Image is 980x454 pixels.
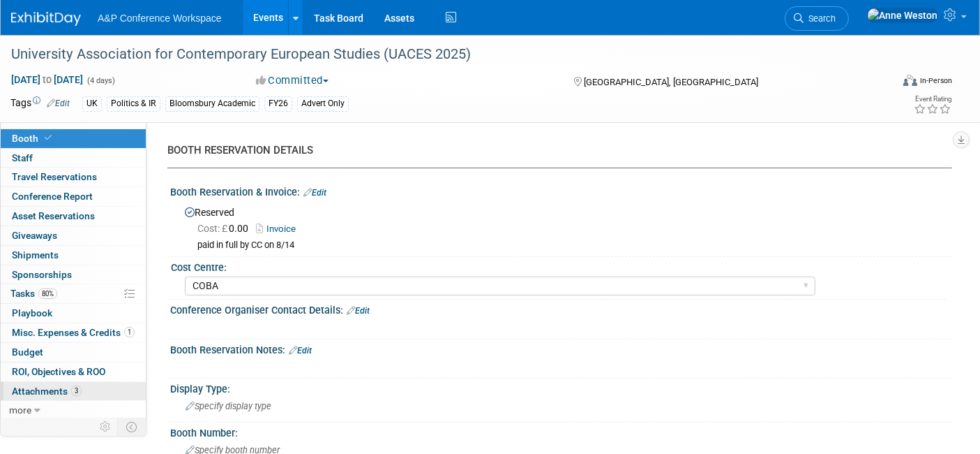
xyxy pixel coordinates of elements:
[171,257,946,274] div: Cost Centre:
[804,13,836,24] span: Search
[1,246,146,265] a: Shipments
[1,304,146,323] a: Playbook
[186,401,271,411] span: Specify display type
[181,202,942,251] div: Reserved
[303,188,326,198] a: Edit
[197,223,254,234] span: 0.00
[12,269,72,280] span: Sponsorships
[93,418,118,436] td: Personalize Event Tab Strip
[98,13,222,24] span: A&P Conference Workspace
[12,230,57,241] span: Giveaways
[289,346,312,356] a: Edit
[1,149,146,168] a: Staff
[47,98,70,108] a: Edit
[38,288,57,299] span: 80%
[11,12,81,26] img: ExhibitDay
[903,75,917,86] img: Format-Inperson.png
[1,129,146,148] a: Booth
[197,223,229,234] span: Cost: £
[170,423,952,440] div: Booth Number:
[12,366,105,377] span: ROI, Objectives & ROO
[12,133,54,144] span: Booth
[1,226,146,245] a: Giveaways
[10,73,84,86] span: [DATE] [DATE]
[107,96,160,111] div: Politics & IR
[10,288,57,299] span: Tasks
[297,96,349,111] div: Advert Only
[1,343,146,362] a: Budget
[170,300,952,318] div: Conference Organiser Contact Details:
[124,327,135,337] span: 1
[264,96,292,111] div: FY26
[165,96,259,111] div: Bloomsbury Academic
[919,75,952,86] div: In-Person
[251,73,334,88] button: Committed
[118,418,146,436] td: Toggle Event Tabs
[71,386,82,396] span: 3
[1,323,146,342] a: Misc. Expenses & Credits1
[9,404,31,416] span: more
[12,249,59,261] span: Shipments
[584,77,758,87] span: [GEOGRAPHIC_DATA], [GEOGRAPHIC_DATA]
[256,224,303,234] a: Invoice
[170,379,952,396] div: Display Type:
[914,96,951,103] div: Event Rating
[813,73,952,94] div: Event Format
[1,207,146,226] a: Asset Reservations
[12,171,97,182] span: Travel Reservations
[1,187,146,206] a: Conference Report
[12,152,33,163] span: Staff
[170,339,952,358] div: Booth Reservation Notes:
[1,284,146,303] a: Tasks80%
[86,76,115,85] span: (4 days)
[785,6,849,31] a: Search
[82,96,102,111] div: UK
[12,327,135,338] span: Misc. Expenses & Credits
[197,240,942,251] div: paid in full by CC on 8/14
[1,363,146,381] a: ROI, Objectives & ROO
[12,346,43,358] span: Budget
[170,182,952,200] div: Booth Reservation & Invoice:
[12,191,93,202] span: Conference Report
[167,143,942,158] div: BOOTH RESERVATION DETAILS
[12,307,52,318] span: Playbook
[867,8,938,23] img: Anne Weston
[10,96,70,112] td: Tags
[1,401,146,420] a: more
[1,382,146,401] a: Attachments3
[45,134,52,142] i: Booth reservation complete
[347,306,370,316] a: Edit
[12,210,95,221] span: Asset Reservations
[6,42,872,67] div: University Association for Contemporary European Studies (UACES 2025)
[1,168,146,186] a: Travel Reservations
[12,386,82,397] span: Attachments
[40,74,54,85] span: to
[1,265,146,284] a: Sponsorships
